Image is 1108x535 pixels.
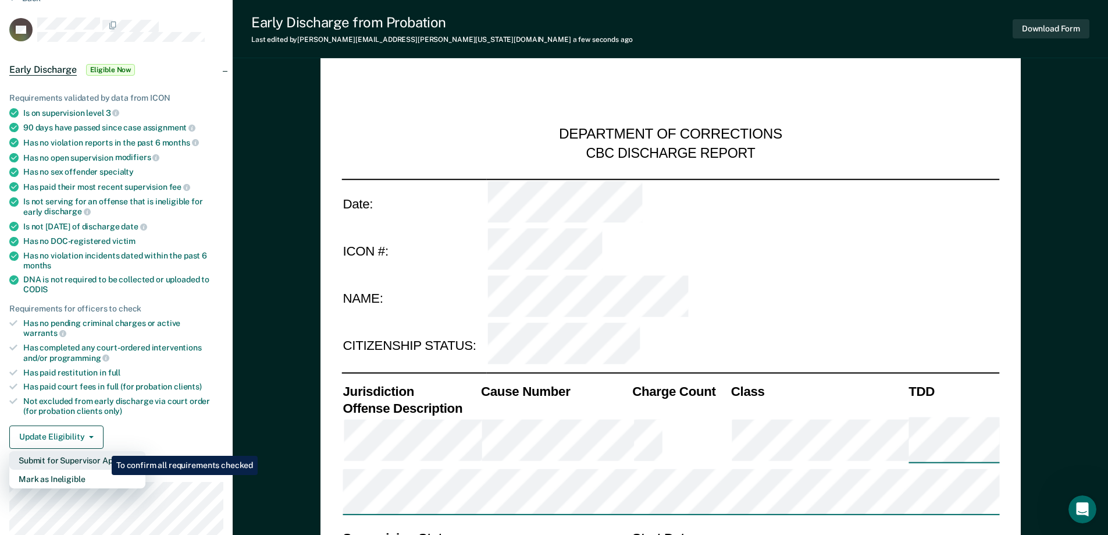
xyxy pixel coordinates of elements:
div: Is not [DATE] of discharge [23,221,223,232]
img: Profile image for Kim [136,19,159,42]
div: 90 days have passed since case [23,122,223,133]
div: Has no open supervision [23,153,223,163]
span: Early Discharge [9,64,77,76]
span: discharge [44,207,91,216]
div: Not excluded from early discharge via court order (for probation clients [23,396,223,416]
span: programming [49,353,109,363]
div: Send us a message [12,157,221,189]
span: Home [45,392,71,401]
img: logo [23,22,87,41]
img: Profile image for Rajan [114,19,137,42]
div: Has paid restitution in [23,368,223,378]
p: Hi [PERSON_NAME] 👋 [23,83,209,122]
div: Is on supervision level [23,108,223,118]
button: Messages [116,363,233,410]
div: Has paid court fees in full (for probation [23,382,223,392]
span: only) [104,406,122,416]
div: Requirements validated by data from ICON [9,93,223,103]
div: Is not serving for an offense that is ineligible for early [23,197,223,217]
span: specialty [99,167,134,176]
td: Date: [341,179,486,227]
span: Messages [155,392,195,401]
span: fee [169,182,190,192]
div: Has no sex offender [23,167,223,177]
th: Charge Count [631,382,730,399]
span: date [121,222,147,231]
td: ICON #: [341,227,486,275]
div: DEPARTMENT OF CORRECTIONS [559,126,782,144]
span: full [108,368,120,377]
div: Has completed any court-ordered interventions and/or [23,343,223,363]
button: Mark as Ineligible [9,470,145,488]
div: DNA is not required to be collected or uploaded to [23,275,223,295]
div: Profile image for Krysty [158,19,181,42]
div: Has no pending criminal charges or active [23,318,223,338]
span: a few seconds ago [573,36,633,44]
span: 3 [106,108,120,118]
th: TDD [907,382,999,399]
button: Submit for Supervisor Approval [9,451,145,470]
span: warrants [23,328,66,338]
div: CBC DISCHARGE REPORT [586,144,755,162]
button: Download Form [1013,19,1089,38]
th: Cause Number [479,382,630,399]
th: Jurisdiction [341,382,480,399]
div: Last edited by [PERSON_NAME][EMAIL_ADDRESS][PERSON_NAME][US_STATE][DOMAIN_NAME] [251,36,633,44]
div: Close [200,19,221,40]
button: Update Eligibility [9,426,104,449]
iframe: Intercom live chat [1068,495,1096,523]
span: clients) [174,382,202,391]
th: Class [729,382,907,399]
th: Offense Description [341,399,480,416]
div: Requirements for officers to check [9,304,223,314]
div: Has no violation incidents dated within the past 6 [23,251,223,271]
span: months [23,261,51,270]
div: Has no violation reports in the past 6 [23,137,223,148]
span: assignment [143,123,195,132]
div: Has paid their most recent supervision [23,182,223,192]
span: modifiers [115,153,160,162]
td: NAME: [341,275,486,323]
span: victim [112,236,136,246]
div: Has no DOC-registered [23,236,223,246]
span: CODIS [23,285,48,294]
td: CITIZENSHIP STATUS: [341,323,486,370]
div: Send us a message [24,166,194,179]
div: Early Discharge from Probation [251,14,633,31]
span: months [162,138,199,147]
span: Eligible Now [86,64,136,76]
p: How can we help? [23,122,209,142]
